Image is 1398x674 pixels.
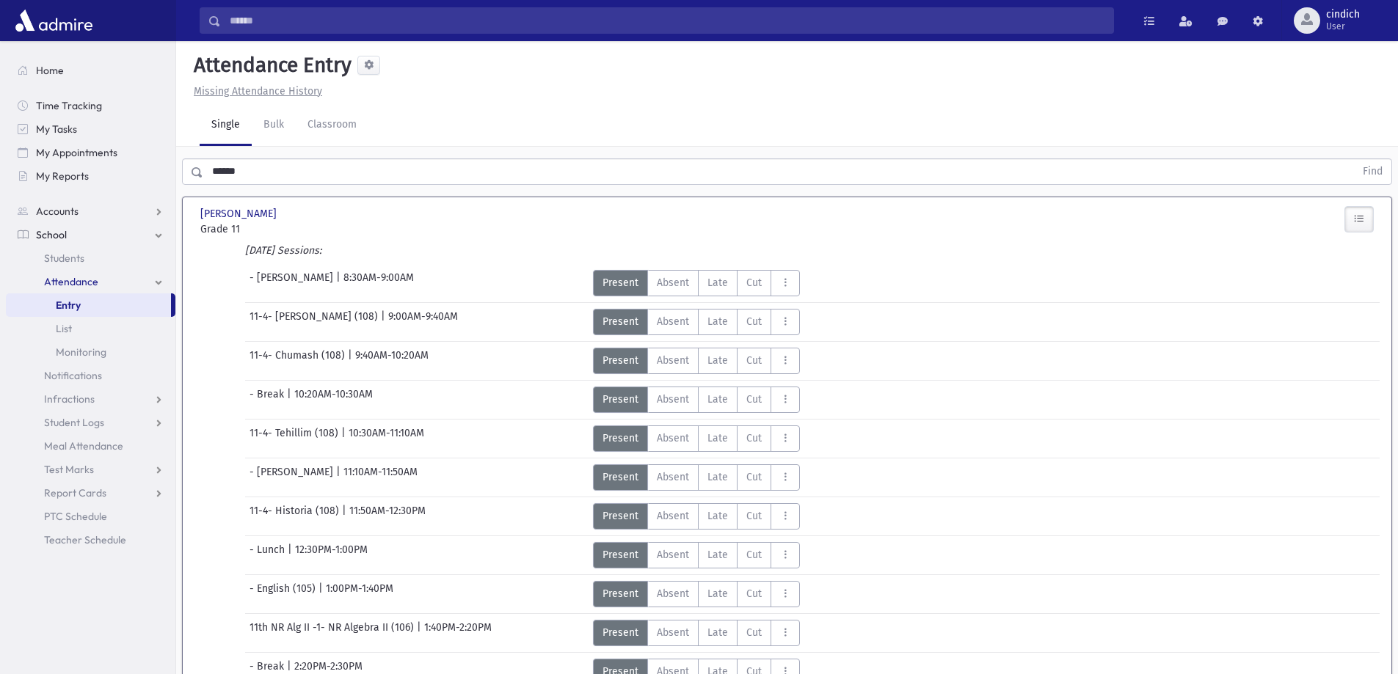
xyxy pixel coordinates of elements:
span: 12:30PM-1:00PM [295,542,368,568]
span: Students [44,252,84,265]
input: Search [221,7,1113,34]
a: Test Marks [6,458,175,481]
h5: Attendance Entry [188,53,352,78]
span: 10:30AM-11:10AM [349,425,424,452]
span: Late [707,625,728,640]
a: Time Tracking [6,94,175,117]
span: 8:30AM-9:00AM [343,270,414,296]
span: Absent [657,314,689,329]
span: Cut [746,586,762,601]
div: AttTypes [593,464,800,491]
span: Cut [746,275,762,290]
div: AttTypes [593,581,800,607]
span: 10:20AM-10:30AM [294,387,373,413]
a: Accounts [6,199,175,223]
span: | [336,270,343,296]
span: Late [707,547,728,563]
span: | [417,620,424,646]
span: - English (105) [250,581,318,607]
span: 11-4- [PERSON_NAME] (108) [250,309,381,335]
button: Find [1354,159,1391,184]
a: Report Cards [6,481,175,505]
span: | [381,309,388,335]
span: Present [602,547,638,563]
span: Report Cards [44,486,106,499]
a: Attendance [6,270,175,293]
div: AttTypes [593,387,800,413]
span: Cut [746,431,762,446]
span: User [1326,21,1360,32]
a: Missing Attendance History [188,85,322,98]
span: [PERSON_NAME] [200,206,280,221]
span: | [288,542,295,568]
span: 9:00AM-9:40AM [388,309,458,335]
a: Home [6,59,175,82]
span: Absent [657,392,689,407]
span: 11th NR Alg II -1- NR Algebra II (106) [250,620,417,646]
span: Notifications [44,369,102,382]
span: | [318,581,326,607]
a: School [6,223,175,246]
div: AttTypes [593,425,800,452]
span: 11-4- Historia (108) [250,503,342,530]
span: Monitoring [56,345,106,359]
span: 1:40PM-2:20PM [424,620,492,646]
span: Teacher Schedule [44,533,126,546]
span: Accounts [36,205,79,218]
span: Cut [746,625,762,640]
span: Grade 11 [200,221,384,237]
a: Student Logs [6,411,175,434]
span: Present [602,275,638,290]
span: Infractions [44,392,95,406]
span: Absent [657,547,689,563]
a: Bulk [252,105,296,146]
span: Late [707,392,728,407]
u: Missing Attendance History [194,85,322,98]
span: Entry [56,298,81,312]
span: 11-4- Chumash (108) [250,348,348,374]
span: 11:50AM-12:30PM [349,503,426,530]
a: Classroom [296,105,368,146]
img: AdmirePro [12,6,96,35]
span: Attendance [44,275,98,288]
a: Single [200,105,252,146]
span: Home [36,64,64,77]
span: | [341,425,349,452]
span: | [336,464,343,491]
a: My Tasks [6,117,175,141]
span: Cut [746,508,762,524]
span: PTC Schedule [44,510,107,523]
span: Present [602,314,638,329]
span: My Tasks [36,122,77,136]
div: AttTypes [593,309,800,335]
a: Entry [6,293,171,317]
span: Late [707,353,728,368]
span: Cut [746,392,762,407]
span: Present [602,586,638,601]
span: Absent [657,469,689,485]
a: My Appointments [6,141,175,164]
a: My Reports [6,164,175,188]
span: Present [602,625,638,640]
span: Absent [657,431,689,446]
span: Late [707,508,728,524]
div: AttTypes [593,503,800,530]
span: Present [602,508,638,524]
span: Present [602,431,638,446]
span: 1:00PM-1:40PM [326,581,393,607]
span: Present [602,353,638,368]
span: Cut [746,353,762,368]
a: Monitoring [6,340,175,364]
span: Test Marks [44,463,94,476]
span: - Break [250,387,287,413]
span: 11-4- Tehillim (108) [250,425,341,452]
span: Late [707,275,728,290]
span: Absent [657,275,689,290]
span: Late [707,314,728,329]
span: 11:10AM-11:50AM [343,464,418,491]
div: AttTypes [593,620,800,646]
span: Cut [746,314,762,329]
span: Cut [746,469,762,485]
span: Absent [657,353,689,368]
span: Late [707,586,728,601]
